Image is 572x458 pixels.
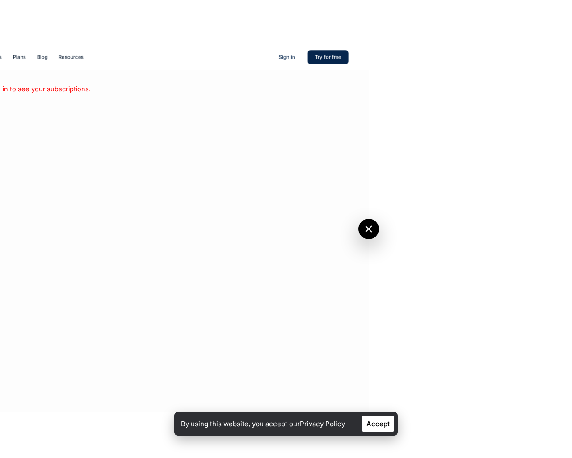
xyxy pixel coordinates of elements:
[315,54,341,60] span: Try for free
[37,53,48,61] a: Blog
[13,53,26,61] a: Plans
[271,53,302,61] a: Sign in
[181,418,345,430] p: By using this website, you accept our
[362,416,394,432] a: Accept
[13,54,26,60] span: Plans
[59,53,84,61] a: Resources
[300,420,345,428] a: Privacy Policy
[37,54,48,60] span: Blog
[308,53,349,61] a: Try for free
[59,54,84,60] span: Resources
[278,54,295,60] span: Sign in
